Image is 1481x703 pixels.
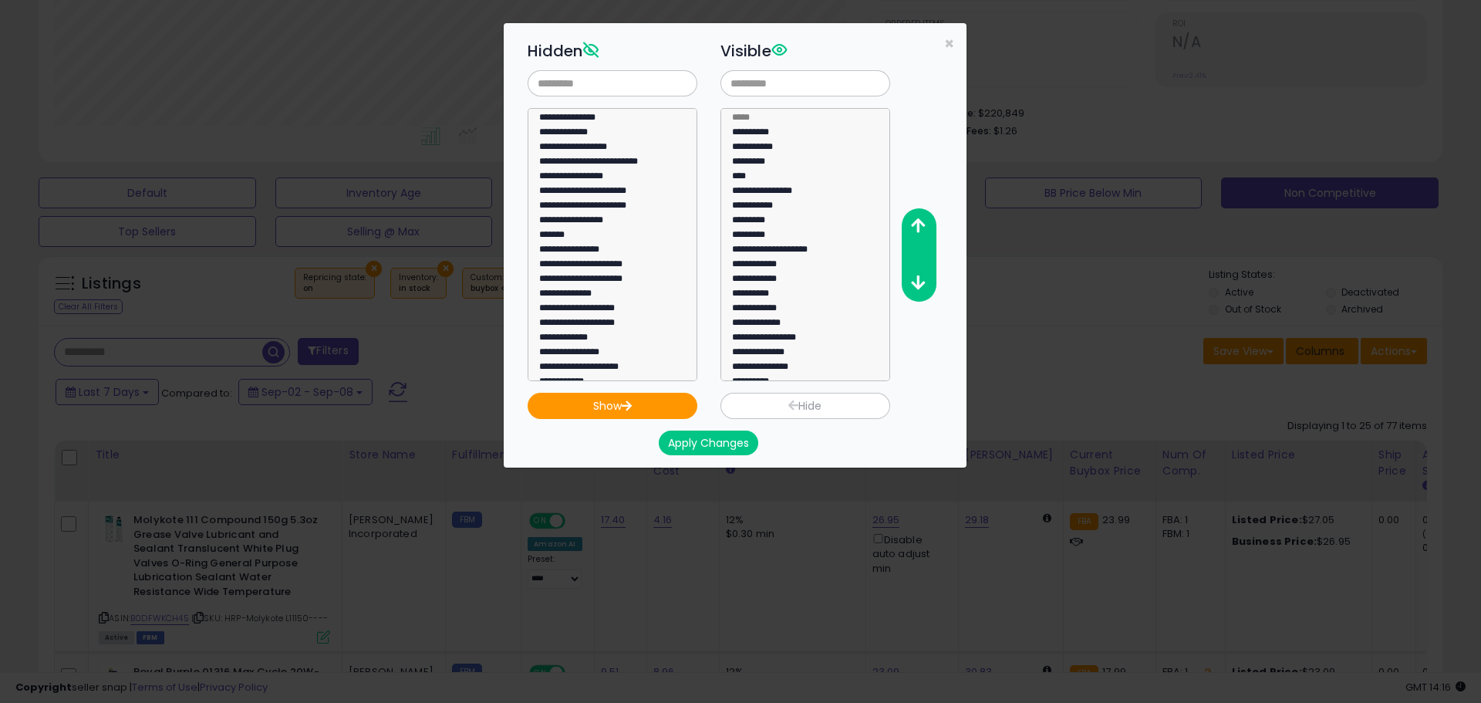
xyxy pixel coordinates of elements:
[944,32,954,55] span: ×
[528,39,697,63] h3: Hidden
[528,393,697,419] button: Show
[720,393,890,419] button: Hide
[720,39,890,63] h3: Visible
[659,431,758,455] button: Apply Changes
